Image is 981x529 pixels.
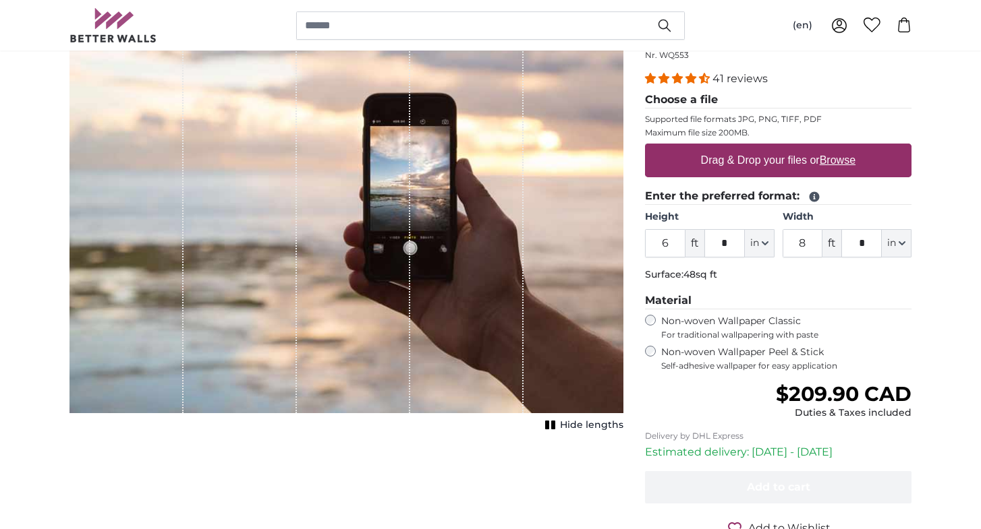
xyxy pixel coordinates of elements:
[696,147,861,174] label: Drag & Drop your files or
[685,229,704,257] span: ft
[645,127,912,138] p: Maximum file size 200MB.
[645,188,912,205] legend: Enter the preferred format:
[776,406,912,420] div: Duties & Taxes included
[683,268,717,280] span: 48sq ft
[645,72,712,85] span: 4.39 stars
[712,72,768,85] span: 41 reviews
[820,154,856,166] u: Browse
[645,444,912,460] p: Estimated delivery: [DATE] - [DATE]
[645,114,912,125] p: Supported file formats JPG, PNG, TIFF, PDF
[645,292,912,309] legend: Material
[661,361,912,371] span: Self-adhesive wallpaper for easy application
[745,229,775,257] button: in
[747,480,810,493] span: Add to cart
[822,229,841,257] span: ft
[882,229,912,257] button: in
[645,210,774,224] label: Height
[661,346,912,371] label: Non-woven Wallpaper Peel & Stick
[69,8,157,42] img: Betterwalls
[560,418,623,432] span: Hide lengths
[645,431,912,441] p: Delivery by DHL Express
[645,50,689,60] span: Nr. WQ553
[645,471,912,503] button: Add to cart
[645,92,912,108] legend: Choose a file
[750,237,759,250] span: in
[783,210,912,224] label: Width
[645,268,912,282] p: Surface:
[782,13,823,38] button: (en)
[661,330,912,340] span: For traditional wallpapering with paste
[776,381,912,406] span: $209.90 CAD
[541,416,623,435] button: Hide lengths
[887,237,896,250] span: in
[661,315,912,340] label: Non-woven Wallpaper Classic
